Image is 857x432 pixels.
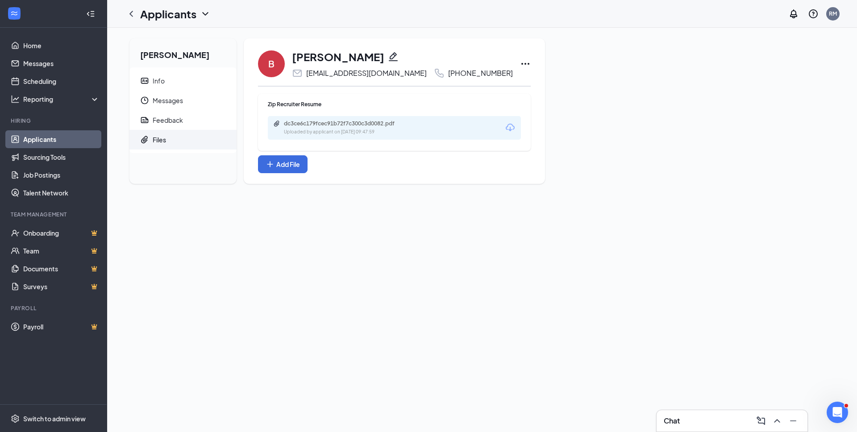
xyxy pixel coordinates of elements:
svg: ChevronLeft [126,8,137,19]
button: Add FilePlus [258,155,308,173]
svg: Paperclip [140,135,149,144]
a: Applicants [23,130,100,148]
div: [EMAIL_ADDRESS][DOMAIN_NAME] [306,69,427,78]
svg: QuestionInfo [808,8,819,19]
a: Messages [23,54,100,72]
svg: Plus [266,160,275,169]
a: Talent Network [23,184,100,202]
h2: [PERSON_NAME] [129,38,237,67]
div: Uploaded by applicant on [DATE] 09:47:59 [284,129,418,136]
a: Paperclipdc3ce6c179fcec91b72f7c300c3d0082.pdfUploaded by applicant on [DATE] 09:47:59 [273,120,418,136]
svg: Settings [11,414,20,423]
div: Reporting [23,95,100,104]
svg: ComposeMessage [756,415,766,426]
button: Minimize [786,414,800,428]
svg: Paperclip [273,120,280,127]
button: ChevronUp [770,414,784,428]
svg: Pencil [388,51,399,62]
a: Home [23,37,100,54]
a: PayrollCrown [23,318,100,336]
div: Files [153,135,166,144]
h3: Chat [664,416,680,426]
svg: Minimize [788,415,799,426]
a: ClockMessages [129,91,237,110]
div: Feedback [153,116,183,125]
svg: ChevronUp [772,415,782,426]
iframe: Intercom live chat [827,402,848,423]
svg: Notifications [788,8,799,19]
a: ContactCardInfo [129,71,237,91]
a: Job Postings [23,166,100,184]
a: SurveysCrown [23,278,100,295]
svg: Email [292,68,303,79]
span: Messages [153,91,229,110]
svg: Analysis [11,95,20,104]
svg: Report [140,116,149,125]
svg: Download [505,122,516,133]
h1: [PERSON_NAME] [292,49,384,64]
div: [PHONE_NUMBER] [448,69,513,78]
div: RM [829,10,837,17]
div: dc3ce6c179fcec91b72f7c300c3d0082.pdf [284,120,409,127]
button: ComposeMessage [754,414,768,428]
a: TeamCrown [23,242,100,260]
a: ReportFeedback [129,110,237,130]
svg: Ellipses [520,58,531,69]
div: Info [153,76,165,85]
div: Payroll [11,304,98,312]
div: Switch to admin view [23,414,86,423]
a: DocumentsCrown [23,260,100,278]
svg: WorkstreamLogo [10,9,19,18]
a: PaperclipFiles [129,130,237,150]
h1: Applicants [140,6,196,21]
div: Team Management [11,211,98,218]
div: Zip Recruiter Resume [268,100,521,108]
a: Sourcing Tools [23,148,100,166]
svg: ChevronDown [200,8,211,19]
svg: Collapse [86,9,95,18]
div: Hiring [11,117,98,125]
a: OnboardingCrown [23,224,100,242]
a: Scheduling [23,72,100,90]
svg: ContactCard [140,76,149,85]
svg: Phone [434,68,445,79]
div: B [268,58,275,70]
svg: Clock [140,96,149,105]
